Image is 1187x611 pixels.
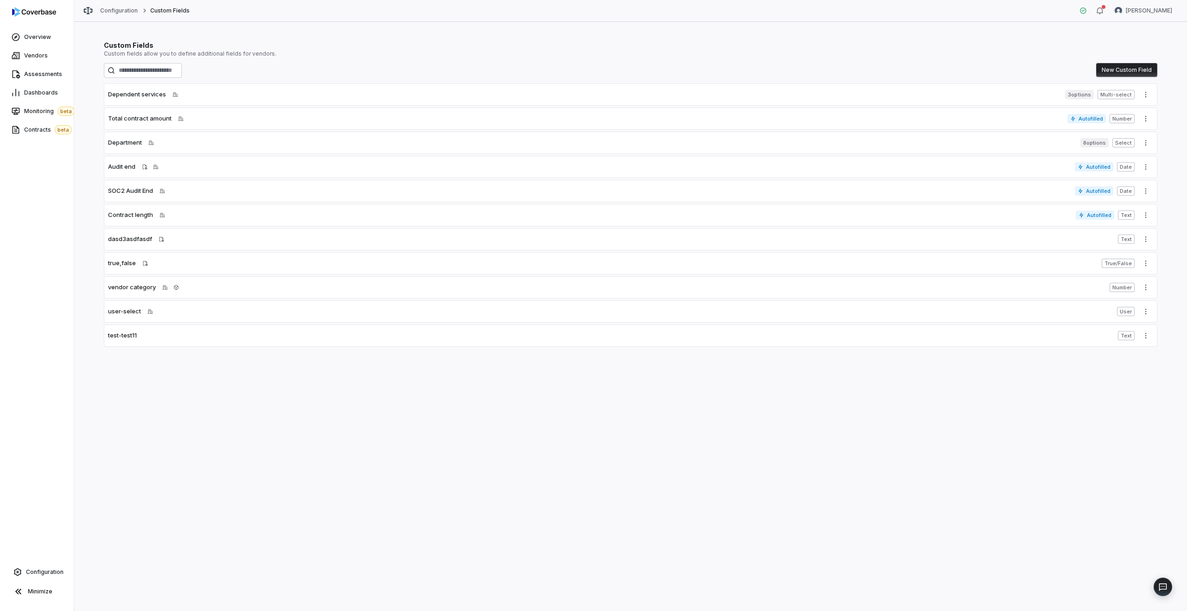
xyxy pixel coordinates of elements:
[1112,138,1135,147] span: Select
[1115,7,1122,14] img: Lili Jiang avatar
[2,84,72,101] a: Dashboards
[108,259,136,268] span: true,false
[1138,184,1153,198] button: More actions
[57,107,75,116] span: beta
[2,121,72,138] a: Contractsbeta
[24,70,62,78] span: Assessments
[1076,210,1114,220] span: Autofilled
[1138,256,1153,270] button: More actions
[1096,63,1157,77] button: New Custom Field
[1075,162,1113,172] span: Autofilled
[1117,186,1135,196] span: Date
[108,235,152,244] span: dasd3asdfasdf
[1126,7,1172,14] span: [PERSON_NAME]
[28,588,52,595] span: Minimize
[108,186,153,196] span: SOC2 Audit End
[4,564,70,580] a: Configuration
[1117,162,1135,172] span: Date
[1110,114,1135,123] span: Number
[24,107,75,116] span: Monitoring
[1080,138,1109,147] span: 8 options
[55,125,72,134] span: beta
[12,7,56,17] img: logo-D7KZi-bG.svg
[104,50,1157,57] p: Custom fields allow you to define additional fields for vendors.
[1138,208,1153,222] button: More actions
[150,7,190,14] span: Custom Fields
[1118,331,1135,340] span: Text
[2,29,72,45] a: Overview
[1118,210,1135,220] span: Text
[1138,232,1153,246] button: More actions
[1138,112,1153,126] button: More actions
[26,568,64,576] span: Configuration
[24,52,48,59] span: Vendors
[108,331,137,340] span: test-test11
[1067,114,1106,123] span: Autofilled
[2,47,72,64] a: Vendors
[24,125,72,134] span: Contracts
[1110,283,1135,292] span: Number
[108,138,142,147] span: Department
[108,90,166,99] span: Dependent services
[1102,259,1135,268] span: True/False
[4,582,70,601] button: Minimize
[1109,4,1178,18] button: Lili Jiang avatar[PERSON_NAME]
[2,66,72,83] a: Assessments
[1065,90,1093,99] span: 3 options
[24,33,51,41] span: Overview
[108,210,153,220] span: Contract length
[2,103,72,120] a: Monitoringbeta
[1138,329,1153,343] button: More actions
[1138,88,1153,102] button: More actions
[100,7,138,14] a: Configuration
[1117,307,1135,316] span: User
[24,89,58,96] span: Dashboards
[108,283,156,292] span: vendor category
[1138,136,1153,150] button: More actions
[1138,160,1153,174] button: More actions
[1098,90,1135,99] span: Multi-select
[108,114,172,123] span: Total contract amount
[1075,186,1113,196] span: Autofilled
[104,40,1157,50] h1: Custom Fields
[1118,235,1135,244] span: Text
[108,307,141,316] span: user-select
[1138,280,1153,294] button: More actions
[1138,305,1153,318] button: More actions
[108,162,135,172] span: Audit end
